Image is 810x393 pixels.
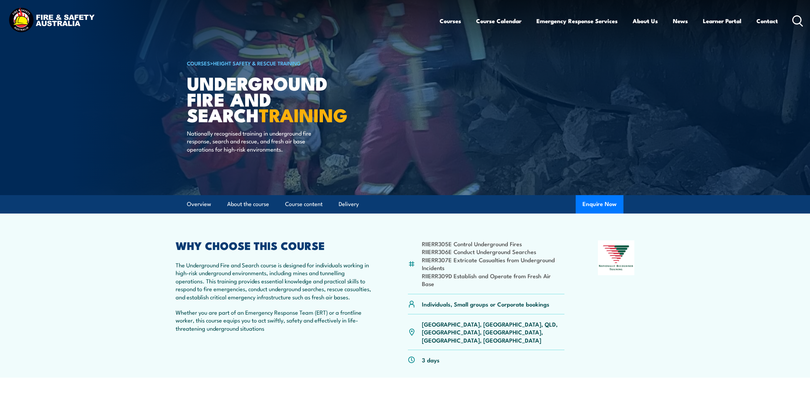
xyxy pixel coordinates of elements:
a: Courses [440,12,461,30]
p: 3 days [422,356,440,364]
a: Emergency Response Services [536,12,618,30]
p: Individuals, Small groups or Corporate bookings [422,300,549,308]
a: News [673,12,688,30]
a: About the course [227,195,269,213]
h2: WHY CHOOSE THIS COURSE [176,240,375,250]
p: Whether you are part of an Emergency Response Team (ERT) or a frontline worker, this course equip... [176,308,375,332]
a: Course Calendar [476,12,521,30]
img: Nationally Recognised Training logo. [598,240,635,275]
li: RIIERR307E Extricate Casualties from Underground Incidents [422,256,565,272]
h6: > [187,59,355,67]
li: RIIERR305E Control Underground Fires [422,240,565,248]
li: RIIERR306E Conduct Underground Searches [422,248,565,255]
a: Overview [187,195,211,213]
h1: Underground Fire and Search [187,75,355,123]
a: COURSES [187,59,210,67]
a: Height Safety & Rescue Training [213,59,301,67]
li: RIIERR309D Establish and Operate from Fresh Air Base [422,272,565,288]
p: The Underground Fire and Search course is designed for individuals working in high-risk undergrou... [176,261,375,301]
a: About Us [633,12,658,30]
button: Enquire Now [576,195,623,214]
a: Course content [285,195,323,213]
p: Nationally recognised training in underground fire response, search and rescue, and fresh air bas... [187,129,311,153]
p: [GEOGRAPHIC_DATA], [GEOGRAPHIC_DATA], QLD, [GEOGRAPHIC_DATA], [GEOGRAPHIC_DATA], [GEOGRAPHIC_DATA... [422,320,565,344]
a: Learner Portal [703,12,741,30]
a: Delivery [339,195,359,213]
strong: TRAINING [259,100,348,128]
a: Contact [756,12,778,30]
